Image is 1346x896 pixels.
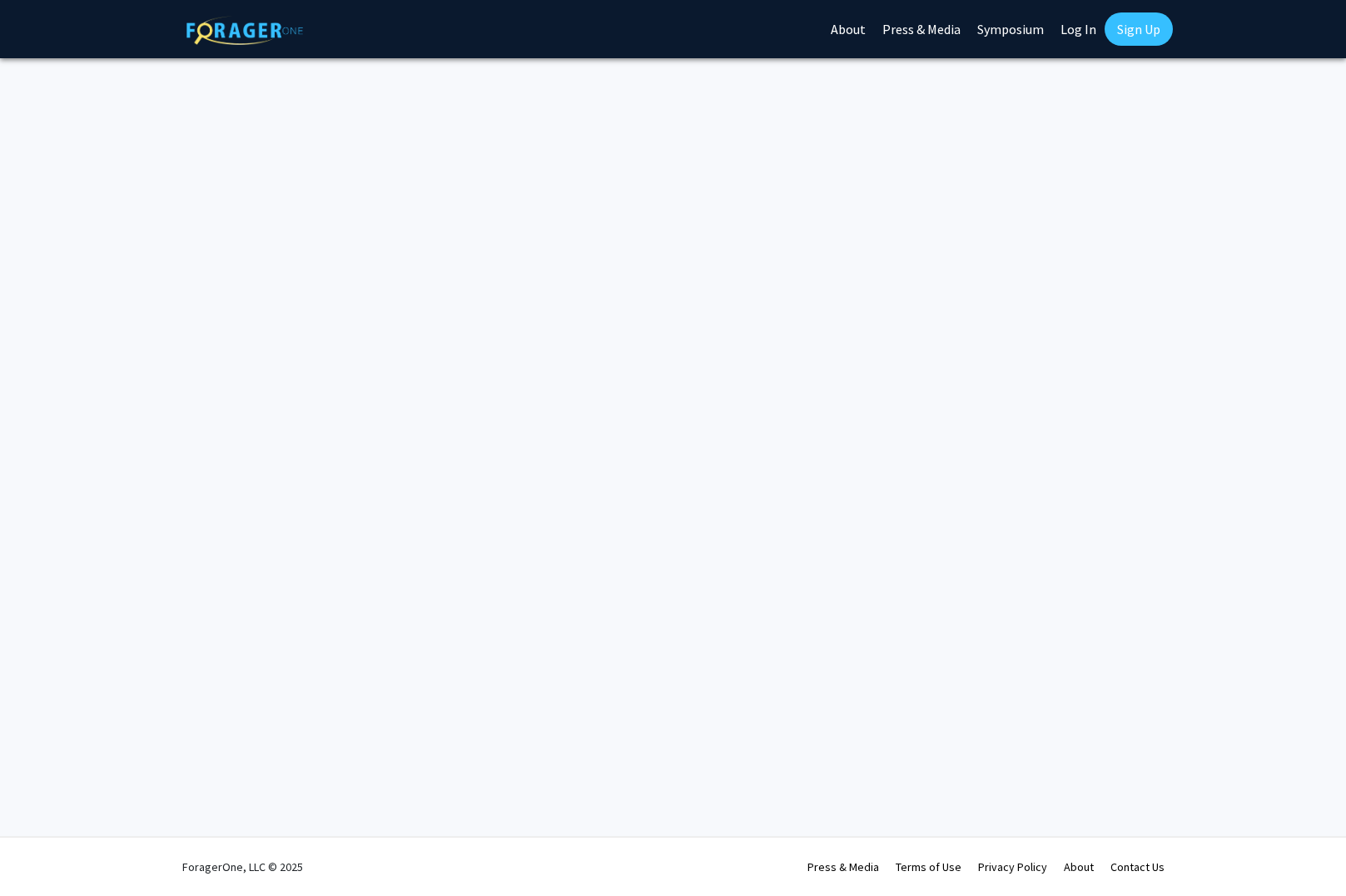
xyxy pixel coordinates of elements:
[186,16,303,45] img: ForagerOne Logo
[978,859,1047,874] a: Privacy Policy
[896,859,961,874] a: Terms of Use
[182,838,303,896] div: ForagerOne, LLC © 2025
[1110,859,1165,874] a: Contact Us
[807,859,879,874] a: Press & Media
[1105,12,1173,46] a: Sign Up
[1064,859,1094,874] a: About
